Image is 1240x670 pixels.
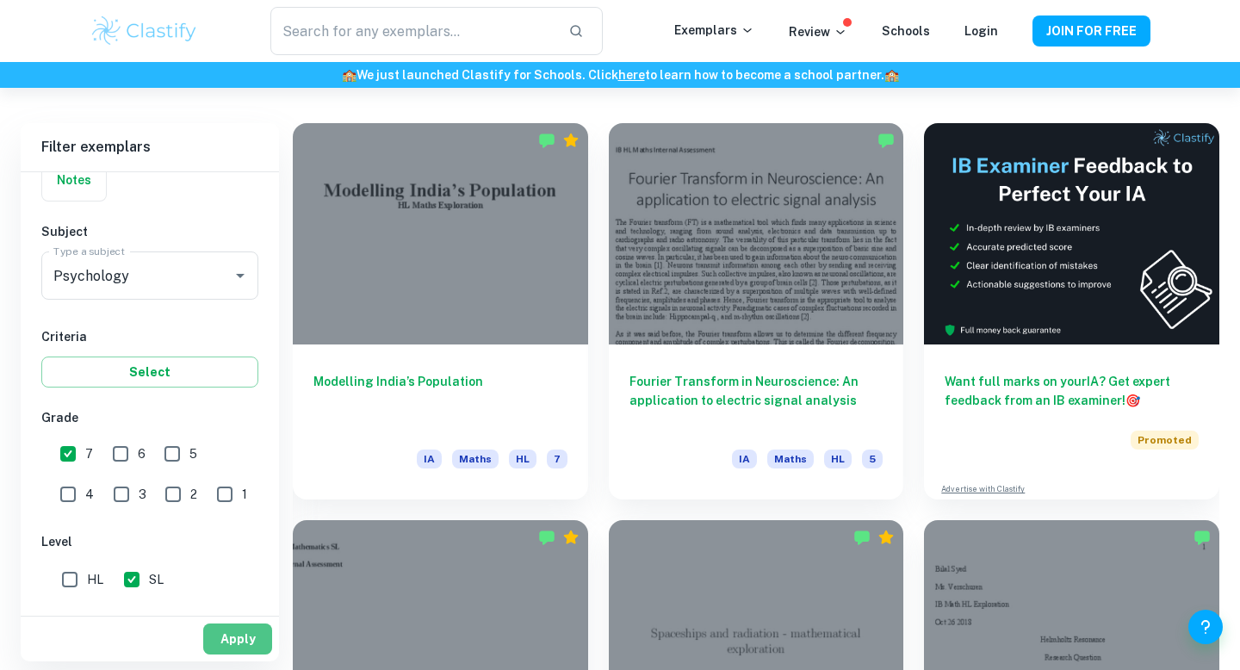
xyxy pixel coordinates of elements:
h6: Grade [41,408,258,427]
span: 7 [85,444,93,463]
span: 1 [242,485,247,504]
button: Open [228,264,252,288]
span: 4 [85,485,94,504]
img: Marked [538,529,555,546]
a: Login [964,24,998,38]
span: SL [149,570,164,589]
img: Marked [853,529,871,546]
a: Want full marks on yourIA? Get expert feedback from an IB examiner!PromotedAdvertise with Clastify [924,123,1219,499]
div: Premium [877,529,895,546]
div: Premium [562,132,580,149]
a: Advertise with Clastify [941,483,1025,495]
p: Exemplars [674,21,754,40]
button: Notes [42,159,106,201]
h6: Subject [41,222,258,241]
span: 5 [189,444,197,463]
span: 3 [139,485,146,504]
span: 6 [138,444,146,463]
h6: Filter exemplars [21,123,279,171]
button: Help and Feedback [1188,610,1223,644]
label: Type a subject [53,244,125,258]
a: Schools [882,24,930,38]
span: HL [509,450,536,468]
h6: Modelling India’s Population [313,372,567,429]
input: Search for any exemplars... [270,7,555,55]
img: Marked [538,132,555,149]
button: JOIN FOR FREE [1032,16,1150,47]
span: 🏫 [884,68,899,82]
button: Apply [203,623,272,654]
img: Marked [1193,529,1211,546]
div: Premium [562,529,580,546]
span: Promoted [1131,431,1199,450]
span: IA [732,450,757,468]
img: Clastify logo [90,14,199,48]
img: Marked [877,132,895,149]
a: Modelling India’s PopulationIAMathsHL7 [293,123,588,499]
a: Fourier Transform in Neuroscience: An application to electric signal analysisIAMathsHL5 [609,123,904,499]
span: HL [824,450,852,468]
h6: Fourier Transform in Neuroscience: An application to electric signal analysis [629,372,883,429]
span: 🏫 [342,68,356,82]
span: HL [87,570,103,589]
h6: Criteria [41,327,258,346]
p: Review [789,22,847,41]
a: here [618,68,645,82]
span: 7 [547,450,567,468]
button: Select [41,357,258,388]
h6: Level [41,532,258,551]
span: Maths [767,450,814,468]
img: Thumbnail [924,123,1219,344]
span: IA [417,450,442,468]
span: 2 [190,485,197,504]
span: Maths [452,450,499,468]
span: 5 [862,450,883,468]
h6: Want full marks on your IA ? Get expert feedback from an IB examiner! [945,372,1199,410]
h6: We just launched Clastify for Schools. Click to learn how to become a school partner. [3,65,1237,84]
span: 🎯 [1125,394,1140,407]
